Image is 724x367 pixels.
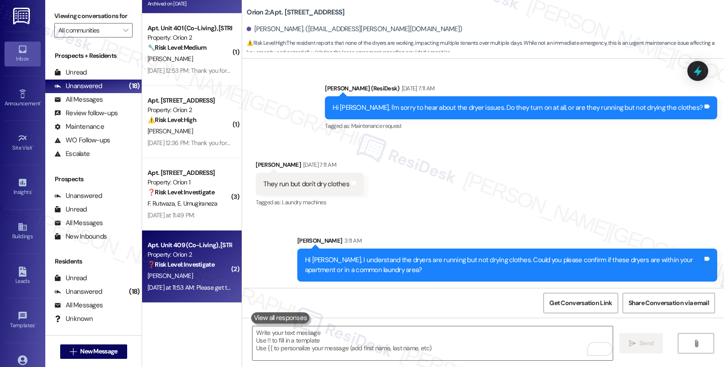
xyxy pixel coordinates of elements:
[54,9,133,23] label: Viewing conversations for
[54,191,102,201] div: Unanswered
[342,236,361,245] div: 3:11 AM
[31,188,33,194] span: •
[127,79,142,93] div: (18)
[282,198,326,206] span: Laundry machines
[252,326,613,360] textarea: To enrich screen reader interactions, please activate Accessibility in Grammarly extension settings
[351,122,402,130] span: Maintenance request
[301,160,336,169] div: [DATE] 7:11 AM
[148,105,231,115] div: Property: Orion 2
[693,340,700,347] i: 
[54,218,103,228] div: All Messages
[148,139,697,147] div: [DATE] 12:36 PM: Thank you for your message. Our offices are currently closed, but we will contac...
[263,179,349,189] div: They run but don't dry clothes
[400,84,435,93] div: [DATE] 7:11 AM
[5,131,41,155] a: Site Visit •
[5,308,41,333] a: Templates •
[54,122,104,132] div: Maintenance
[148,116,196,124] strong: ⚠️ Risk Level: High
[40,99,42,105] span: •
[5,219,41,244] a: Buildings
[148,96,231,105] div: Apt. [STREET_ADDRESS]
[148,168,231,178] div: Apt. [STREET_ADDRESS]
[148,188,214,196] strong: ❓ Risk Level: Investigate
[148,211,195,219] div: [DATE] at 11:49 PM:
[54,95,103,104] div: All Messages
[54,232,107,241] div: New Inbounds
[247,24,462,34] div: [PERSON_NAME]. ([EMAIL_ADDRESS][PERSON_NAME][DOMAIN_NAME])
[54,301,103,310] div: All Messages
[543,293,618,313] button: Get Conversation Link
[148,127,193,135] span: [PERSON_NAME]
[256,160,364,173] div: [PERSON_NAME]
[333,103,703,113] div: Hi [PERSON_NAME], I'm sorry to hear about the dryer issues. Do they turn on at all, or are they r...
[639,339,653,348] span: Send
[33,143,34,150] span: •
[80,347,117,356] span: New Message
[148,24,231,33] div: Apt. Unit 401 (Co-Living), [STREET_ADDRESS][PERSON_NAME]
[45,174,142,184] div: Prospects
[54,273,87,283] div: Unread
[148,199,177,207] span: F. Rutwaza
[549,298,612,308] span: Get Conversation Link
[148,43,206,52] strong: 🔧 Risk Level: Medium
[305,255,703,275] div: Hi [PERSON_NAME], I understand the dryers are running but not drying clothes. Could you please co...
[45,257,142,266] div: Residents
[256,196,364,209] div: Tagged as:
[247,39,286,47] strong: ⚠️ Risk Level: High
[623,293,715,313] button: Share Conversation via email
[247,8,344,17] b: Orion 2: Apt. [STREET_ADDRESS]
[123,27,128,34] i: 
[60,344,127,359] button: New Message
[54,68,87,77] div: Unread
[54,81,102,91] div: Unanswered
[629,298,709,308] span: Share Conversation via email
[127,285,142,299] div: (18)
[5,264,41,288] a: Leads
[5,175,41,199] a: Insights •
[13,8,32,24] img: ResiDesk Logo
[629,340,636,347] i: 
[325,119,717,132] div: Tagged as:
[54,108,118,118] div: Review follow-ups
[148,272,193,280] span: [PERSON_NAME]
[148,240,231,250] div: Apt. Unit 409 (Co-Living), [STREET_ADDRESS][PERSON_NAME]
[619,333,663,353] button: Send
[54,149,90,159] div: Escalate
[148,33,231,42] div: Property: Orion 2
[297,236,717,249] div: [PERSON_NAME]
[54,287,102,296] div: Unanswered
[325,84,717,96] div: [PERSON_NAME] (ResiDesk)
[148,55,193,63] span: [PERSON_NAME]
[148,178,231,187] div: Property: Orion 1
[148,260,214,268] strong: ❓ Risk Level: Investigate
[177,199,217,207] span: E. Umugiraneza
[5,42,41,66] a: Inbox
[148,283,297,292] div: [DATE] at 11:53 AM: Please get the door fixed by this week.
[54,314,93,324] div: Unknown
[148,66,697,75] div: [DATE] 12:53 PM: Thank you for your message. Our offices are currently closed, but we will contac...
[148,250,231,259] div: Property: Orion 2
[58,23,118,38] input: All communities
[247,38,724,58] span: : The resident reports that none of the dryers are working, impacting multiple tenants over multi...
[54,136,110,145] div: WO Follow-ups
[35,321,36,327] span: •
[70,348,76,355] i: 
[45,51,142,61] div: Prospects + Residents
[54,205,87,214] div: Unread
